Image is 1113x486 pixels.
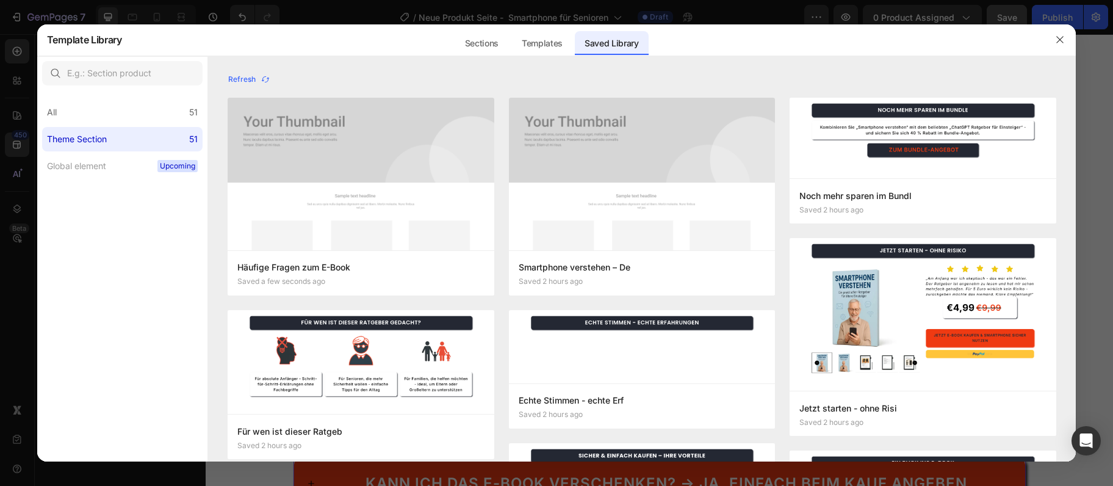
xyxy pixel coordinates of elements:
div: Global element [47,159,106,173]
p: Saved 2 hours ago [799,418,863,427]
div: Theme Section [47,132,107,147]
div: Rich Text Editor. Editing area: main [245,369,682,395]
div: Häufige Fragen zum E-Book [683,87,786,98]
span: Kann ich das E-Book verschenken? → Ja, einfach beim Kauf angeben. [160,440,767,458]
p: Smartphone verstehen – De [519,260,766,275]
img: -a-gempagesversionv7shop-id582685119454643161theme-section-id586436140836324043.jpg [790,98,1056,178]
div: Saved Library [575,31,649,56]
h2: Template Library [47,24,122,56]
div: Open Intercom Messenger [1072,426,1101,455]
div: Rich Text Editor. Editing area: main [158,437,769,462]
img: -a-gempagesversionv7shop-id582685119454643161theme-section-id586436108707955395.jpg [228,310,494,414]
p: Noch mehr sparen im Bundl [799,189,1046,203]
div: Templates [512,31,572,56]
div: All [47,105,57,120]
p: Saved 2 hours ago [519,410,583,419]
div: 51 [189,132,198,147]
p: Saved 2 hours ago [237,441,301,450]
div: Sections [455,31,508,56]
span: Häufige Fragen zum E-Book [311,137,597,163]
img: Placeholder.png [509,98,776,250]
img: Placeholder.png [228,98,494,250]
span: Upcoming [157,160,198,172]
div: Rich Text Editor. Editing area: main [140,302,787,328]
span: Wie installiere ich eine App Schritt für Schritt? [247,373,680,391]
p: Saved 2 hours ago [519,277,583,286]
span: Kann ich das E-Book auch auf Tablet/Laptop lesen? → Ja, als PDF & EPUB. [142,306,785,324]
div: Refresh [228,74,270,85]
div: Rich Text Editor. Editing area: main [120,213,807,261]
p: Saved a few seconds ago [237,277,325,286]
p: Häufige Fragen zum E-Book [237,260,484,275]
img: -a-gempagesversionv7shop-id582685119454643161theme-section-id586436066915910429.jpg [790,238,1056,391]
input: E.g.: Section product [42,61,203,85]
span: Brauche ich Vorkenntnisse? → Nein, alles ist Schritt für [PERSON_NAME] erklärt. [122,217,771,256]
img: -a-gempagesversionv7shop-id582685119454643161theme-section-id586436021684536155.jpg [509,310,776,347]
p: Jetzt starten - ohne Risi [799,401,1046,416]
p: Familien – helfen Eltern & Großeltern [594,36,807,73]
div: 51 [189,105,198,120]
button: Refresh [228,71,271,88]
p: Anfänger – die ersten Schritte ohne Stress [100,36,313,73]
h2: Rich Text Editor. Editing area: main [88,124,820,176]
p: Senioren – mehr Sicherheit und Selbstvertrauen [347,36,560,73]
p: Echte Stimmen - echte Erf [519,393,766,408]
p: ⁠⁠⁠⁠⁠⁠⁠ [100,136,808,164]
p: Für wen ist dieser Ratgeb [237,424,484,439]
p: Saved 2 hours ago [799,206,863,214]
